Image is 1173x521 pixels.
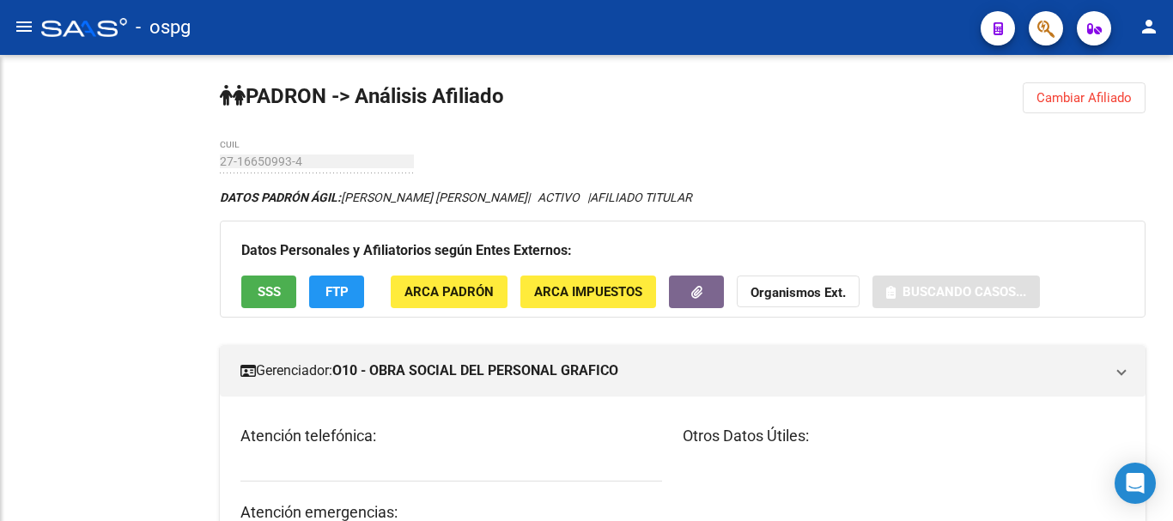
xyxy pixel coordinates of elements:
mat-panel-title: Gerenciador: [240,361,1104,380]
strong: DATOS PADRÓN ÁGIL: [220,191,341,204]
button: Cambiar Afiliado [1023,82,1146,113]
span: FTP [325,285,349,300]
strong: O10 - OBRA SOCIAL DEL PERSONAL GRAFICO [332,361,618,380]
mat-icon: person [1139,16,1159,37]
span: ARCA Padrón [404,285,494,300]
button: FTP [309,276,364,307]
button: Buscando casos... [872,276,1040,307]
i: | ACTIVO | [220,191,692,204]
h3: Datos Personales y Afiliatorios según Entes Externos: [241,239,1124,263]
span: Buscando casos... [903,285,1026,300]
h3: Atención telefónica: [240,424,662,448]
span: Cambiar Afiliado [1036,90,1132,106]
span: ARCA Impuestos [534,285,642,300]
span: SSS [258,285,281,300]
span: - ospg [136,9,191,46]
button: ARCA Impuestos [520,276,656,307]
span: AFILIADO TITULAR [590,191,692,204]
div: Open Intercom Messenger [1115,463,1156,504]
h3: Otros Datos Útiles: [683,424,1125,448]
mat-expansion-panel-header: Gerenciador:O10 - OBRA SOCIAL DEL PERSONAL GRAFICO [220,345,1146,397]
button: SSS [241,276,296,307]
button: ARCA Padrón [391,276,507,307]
strong: Organismos Ext. [751,286,846,301]
strong: PADRON -> Análisis Afiliado [220,84,504,108]
mat-icon: menu [14,16,34,37]
span: [PERSON_NAME] [PERSON_NAME] [220,191,527,204]
button: Organismos Ext. [737,276,860,307]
